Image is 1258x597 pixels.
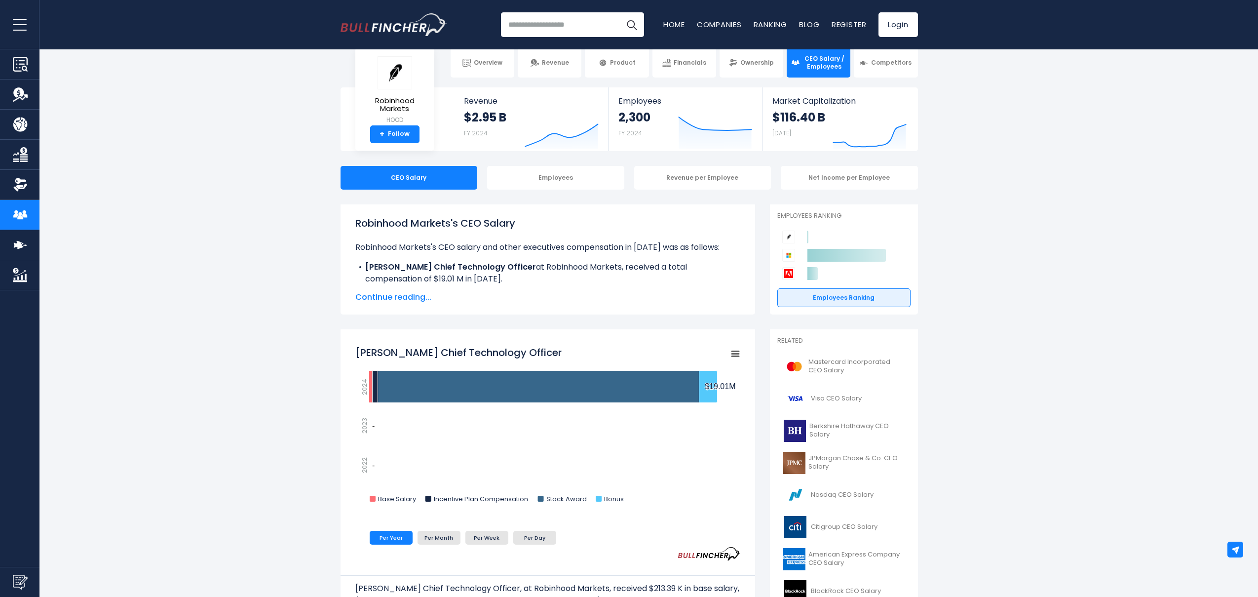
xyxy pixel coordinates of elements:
a: Overview [451,48,514,78]
small: FY 2024 [464,129,488,137]
svg: Jeffrey Pinner Chief Technology Officer [355,341,740,514]
span: CEO Salary / Employees [802,55,846,70]
p: Related [777,337,911,345]
a: Login [878,12,918,37]
img: Adobe competitors logo [782,267,795,280]
img: Microsoft Corporation competitors logo [782,249,795,262]
text: - [372,461,374,470]
span: Citigroup CEO Salary [811,523,877,531]
div: Net Income per Employee [781,166,918,190]
span: American Express Company CEO Salary [808,551,905,567]
text: 2022 [360,457,369,473]
strong: $116.40 B [772,110,825,125]
span: Berkshire Hathaway CEO Salary [809,422,905,439]
img: V logo [783,388,808,410]
a: Register [832,19,867,30]
img: Ownership [13,177,28,192]
span: Visa CEO Salary [811,395,862,403]
p: Robinhood Markets's CEO salary and other executives compensation in [DATE] was as follows: [355,241,740,253]
a: American Express Company CEO Salary [777,546,911,573]
a: Competitors [854,48,917,78]
a: Citigroup CEO Salary [777,514,911,541]
span: Mastercard Incorporated CEO Salary [808,358,905,375]
img: MA logo [783,356,805,378]
span: Employees [618,96,752,106]
img: AXP logo [783,548,805,570]
a: Product [585,48,648,78]
div: Revenue per Employee [634,166,771,190]
span: BlackRock CEO Salary [811,587,881,596]
div: CEO Salary [341,166,478,190]
a: Revenue [518,48,581,78]
span: Product [610,59,636,67]
text: Stock Award [546,494,586,504]
a: Go to homepage [341,13,447,36]
a: Market Capitalization $116.40 B [DATE] [762,87,916,151]
tspan: [PERSON_NAME] Chief Technology Officer [355,346,562,359]
strong: $2.95 B [464,110,506,125]
a: JPMorgan Chase & Co. CEO Salary [777,449,911,477]
text: - [372,422,374,430]
tspan: $19.01M [705,382,735,391]
div: Employees [487,166,624,190]
a: Mastercard Incorporated CEO Salary [777,353,911,380]
a: Nasdaq CEO Salary [777,481,911,509]
span: Continue reading... [355,291,740,303]
a: CEO Salary / Employees [787,48,850,78]
a: Employees Ranking [777,288,911,307]
a: Financials [652,48,716,78]
a: Companies [697,19,742,30]
img: Robinhood Markets competitors logo [782,231,795,243]
text: Incentive Plan Compensation [433,494,528,504]
a: Home [663,19,685,30]
span: JPMorgan Chase & Co. CEO Salary [808,454,905,471]
a: Ranking [754,19,787,30]
span: Ownership [740,59,774,67]
span: Competitors [871,59,912,67]
small: [DATE] [772,129,791,137]
a: Berkshire Hathaway CEO Salary [777,417,911,444]
li: Per Month [418,531,460,545]
small: HOOD [363,116,426,124]
text: Bonus [604,494,624,504]
p: Employees Ranking [777,212,911,220]
a: +Follow [370,125,419,143]
span: Revenue [542,59,569,67]
span: Revenue [464,96,599,106]
img: Bullfincher logo [341,13,447,36]
img: JPM logo [783,452,805,474]
span: Robinhood Markets [363,97,426,113]
li: Per Year [370,531,413,545]
text: Base Salary [378,494,417,504]
a: Revenue $2.95 B FY 2024 [454,87,609,151]
img: BRK-B logo [783,420,806,442]
li: at Robinhood Markets, received a total compensation of $19.01 M in [DATE]. [355,261,740,285]
span: Financials [674,59,706,67]
a: Visa CEO Salary [777,385,911,412]
a: Employees 2,300 FY 2024 [609,87,762,151]
span: Nasdaq CEO Salary [811,491,874,499]
img: NDAQ logo [783,484,808,506]
text: 2024 [360,379,369,395]
span: Market Capitalization [772,96,907,106]
text: 2023 [360,418,369,434]
strong: + [380,130,384,139]
button: Search [619,12,644,37]
b: [PERSON_NAME] Chief Technology Officer [365,261,536,273]
small: FY 2024 [618,129,642,137]
a: Blog [799,19,820,30]
img: C logo [783,516,808,538]
h1: Robinhood Markets's CEO Salary [355,216,740,231]
a: Ownership [720,48,783,78]
strong: 2,300 [618,110,650,125]
li: Per Day [513,531,556,545]
a: Robinhood Markets HOOD [363,56,427,125]
span: Overview [474,59,502,67]
li: Per Week [465,531,508,545]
